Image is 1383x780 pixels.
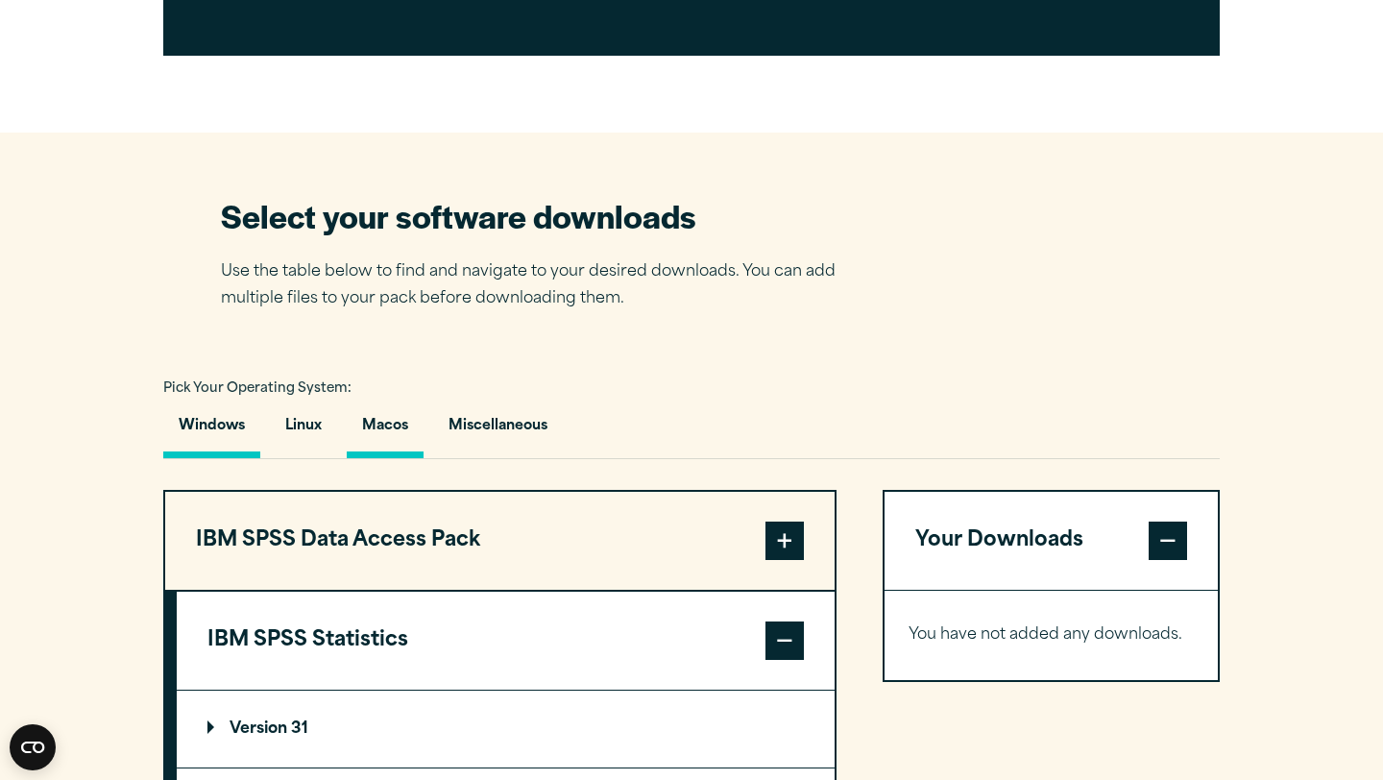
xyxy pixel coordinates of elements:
[909,622,1194,649] p: You have not added any downloads.
[885,590,1218,680] div: Your Downloads
[221,194,864,237] h2: Select your software downloads
[347,403,424,458] button: Macos
[885,492,1218,590] button: Your Downloads
[433,403,563,458] button: Miscellaneous
[165,492,835,590] button: IBM SPSS Data Access Pack
[10,724,56,770] button: Open CMP widget
[177,592,835,690] button: IBM SPSS Statistics
[163,403,260,458] button: Windows
[177,691,835,768] summary: Version 31
[207,721,308,737] p: Version 31
[163,382,352,395] span: Pick Your Operating System:
[270,403,337,458] button: Linux
[221,258,864,314] p: Use the table below to find and navigate to your desired downloads. You can add multiple files to...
